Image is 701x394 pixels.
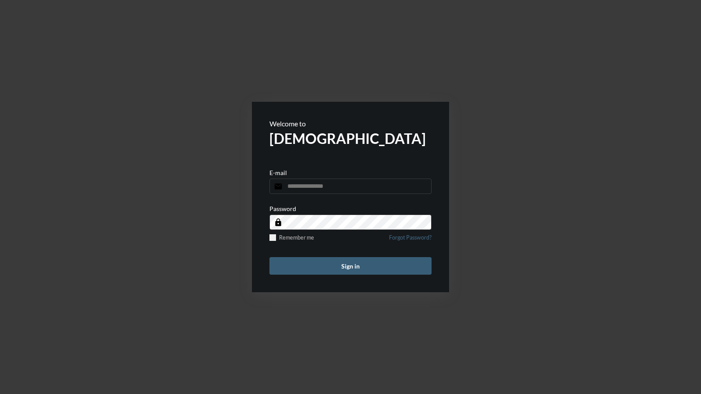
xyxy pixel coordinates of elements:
h2: [DEMOGRAPHIC_DATA] [269,130,432,147]
p: Welcome to [269,119,432,128]
p: Password [269,205,296,212]
a: Forgot Password? [389,234,432,246]
label: Remember me [269,234,314,241]
p: E-mail [269,169,287,176]
button: Sign in [269,257,432,275]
